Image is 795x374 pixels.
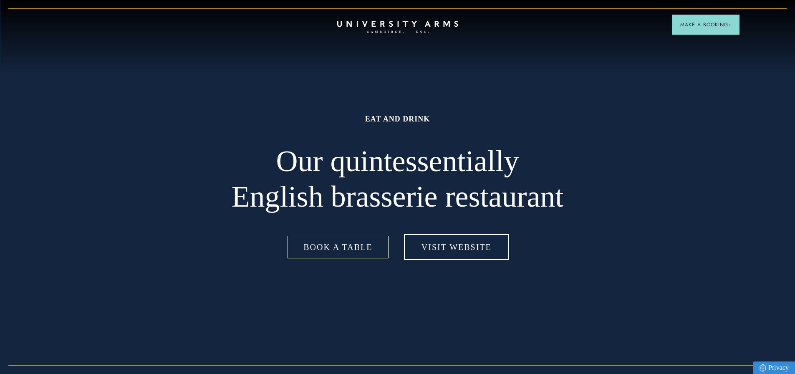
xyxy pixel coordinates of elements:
[760,364,766,371] img: Privacy
[286,234,390,260] a: Book a table
[672,15,739,35] button: Make a BookingArrow icon
[728,23,731,26] img: Arrow icon
[404,234,509,260] a: Visit Website
[680,21,731,28] span: Make a Booking
[231,114,565,124] h1: Eat and drink
[231,144,565,215] h2: Our quintessentially English brasserie restaurant
[337,21,458,34] a: Home
[753,361,795,374] a: Privacy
